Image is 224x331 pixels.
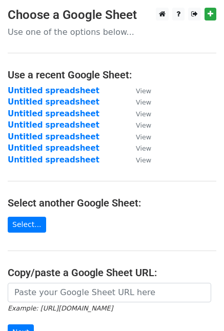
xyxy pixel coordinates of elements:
small: View [136,87,151,95]
a: Untitled spreadsheet [8,155,99,164]
small: View [136,133,151,141]
a: Untitled spreadsheet [8,143,99,153]
small: View [136,121,151,129]
a: View [126,155,151,164]
small: Example: [URL][DOMAIN_NAME] [8,304,113,312]
input: Paste your Google Sheet URL here [8,283,211,302]
small: View [136,98,151,106]
h4: Copy/paste a Google Sheet URL: [8,266,216,279]
small: View [136,110,151,118]
a: View [126,143,151,153]
a: View [126,97,151,107]
small: View [136,144,151,152]
h3: Choose a Google Sheet [8,8,216,23]
p: Use one of the options below... [8,27,216,37]
a: Select... [8,217,46,233]
a: Untitled spreadsheet [8,132,99,141]
h4: Select another Google Sheet: [8,197,216,209]
a: Untitled spreadsheet [8,109,99,118]
h4: Use a recent Google Sheet: [8,69,216,81]
a: Untitled spreadsheet [8,97,99,107]
a: View [126,120,151,130]
small: View [136,156,151,164]
a: View [126,132,151,141]
a: View [126,86,151,95]
a: Untitled spreadsheet [8,120,99,130]
a: View [126,109,151,118]
a: Untitled spreadsheet [8,86,99,95]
